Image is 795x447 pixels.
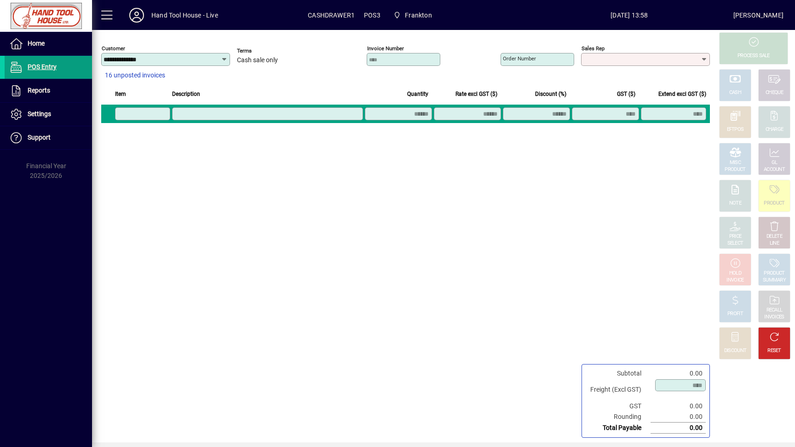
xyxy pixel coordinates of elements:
[503,55,536,62] mat-label: Order number
[729,233,742,240] div: PRICE
[105,71,165,80] span: 16 unposted invoices
[651,401,706,412] td: 0.00
[766,233,782,240] div: DELETE
[651,368,706,379] td: 0.00
[367,45,404,52] mat-label: Invoice number
[101,67,169,84] button: 16 unposted invoices
[586,412,651,423] td: Rounding
[586,423,651,434] td: Total Payable
[725,166,745,173] div: PRODUCT
[726,277,743,284] div: INVOICE
[763,277,786,284] div: SUMMARY
[525,8,733,23] span: [DATE] 13:58
[172,89,200,99] span: Description
[5,79,92,102] a: Reports
[727,126,744,133] div: EFTPOS
[730,159,741,166] div: MISC
[535,89,566,99] span: Discount (%)
[617,89,635,99] span: GST ($)
[727,311,743,318] div: PROFIT
[390,7,436,24] span: Frankton
[764,314,784,321] div: INVOICES
[767,347,781,354] div: RESET
[586,368,651,379] td: Subtotal
[28,87,50,94] span: Reports
[766,126,783,133] div: CHARGE
[237,48,292,54] span: Terms
[729,89,741,96] div: CASH
[455,89,497,99] span: Rate excl GST ($)
[766,89,783,96] div: CHEQUE
[28,134,51,141] span: Support
[28,110,51,118] span: Settings
[729,270,741,277] div: HOLD
[764,200,784,207] div: PRODUCT
[407,89,428,99] span: Quantity
[770,240,779,247] div: LINE
[658,89,706,99] span: Extend excl GST ($)
[308,8,355,23] span: CASHDRAWER1
[727,240,743,247] div: SELECT
[724,347,746,354] div: DISCOUNT
[237,57,278,64] span: Cash sale only
[102,45,125,52] mat-label: Customer
[28,63,57,71] span: POS Entry
[5,103,92,126] a: Settings
[151,8,218,23] div: Hand Tool House - Live
[651,412,706,423] td: 0.00
[582,45,605,52] mat-label: Sales rep
[586,401,651,412] td: GST
[28,40,45,47] span: Home
[5,32,92,55] a: Home
[764,166,785,173] div: ACCOUNT
[729,200,741,207] div: NOTE
[651,423,706,434] td: 0.00
[772,159,778,166] div: GL
[115,89,126,99] span: Item
[405,8,432,23] span: Frankton
[766,307,783,314] div: RECALL
[5,126,92,149] a: Support
[364,8,380,23] span: POS3
[733,8,783,23] div: [PERSON_NAME]
[737,53,770,59] div: PROCESS SALE
[586,379,651,401] td: Freight (Excl GST)
[764,270,784,277] div: PRODUCT
[122,7,151,24] button: Profile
